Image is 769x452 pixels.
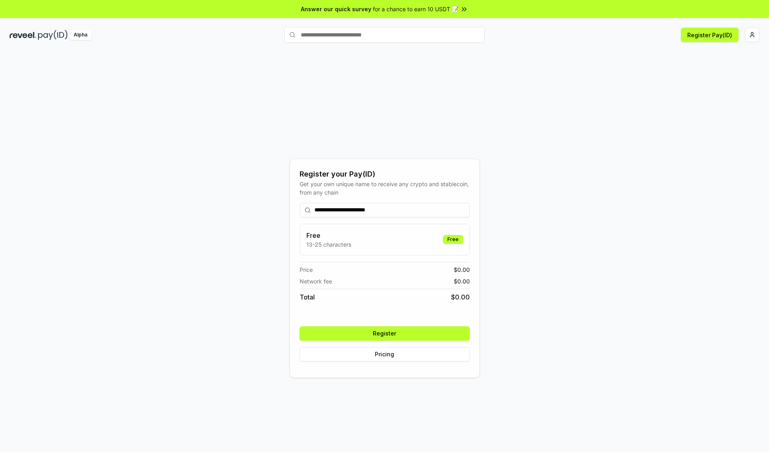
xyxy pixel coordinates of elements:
[300,292,315,302] span: Total
[306,231,351,240] h3: Free
[300,169,470,180] div: Register your Pay(ID)
[451,292,470,302] span: $ 0.00
[38,30,68,40] img: pay_id
[443,235,463,244] div: Free
[300,277,332,285] span: Network fee
[454,277,470,285] span: $ 0.00
[681,28,739,42] button: Register Pay(ID)
[69,30,92,40] div: Alpha
[306,240,351,249] p: 13-25 characters
[10,30,36,40] img: reveel_dark
[301,5,371,13] span: Answer our quick survey
[300,180,470,197] div: Get your own unique name to receive any crypto and stablecoin, from any chain
[454,265,470,274] span: $ 0.00
[300,265,313,274] span: Price
[373,5,459,13] span: for a chance to earn 10 USDT 📝
[300,326,470,341] button: Register
[300,347,470,362] button: Pricing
